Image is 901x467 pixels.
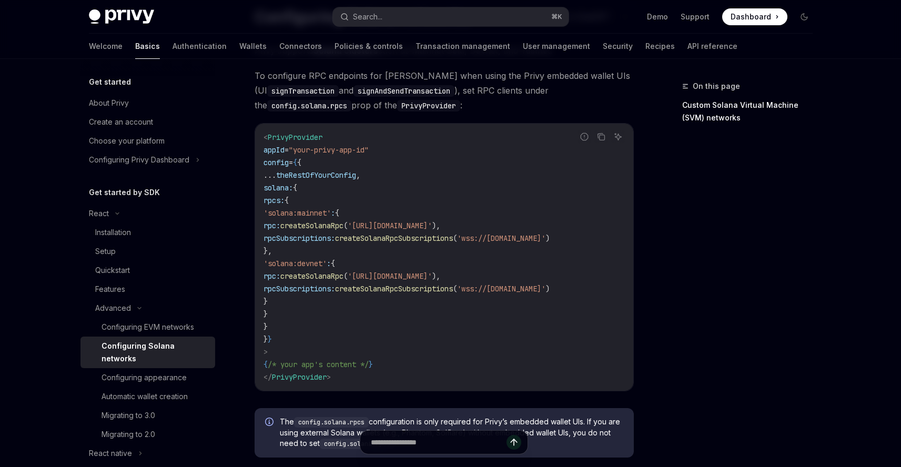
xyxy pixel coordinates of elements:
[682,97,821,126] a: Custom Solana Virtual Machine (SVM) networks
[95,283,125,296] div: Features
[293,158,297,167] span: {
[80,368,215,387] a: Configuring appearance
[80,337,215,368] a: Configuring Solana networks
[264,196,285,205] span: rpcs:
[264,183,293,192] span: solana:
[285,145,289,155] span: =
[95,302,131,314] div: Advanced
[264,221,280,230] span: rpc:
[356,170,360,180] span: ,
[272,372,327,382] span: PrivyProvider
[89,34,123,59] a: Welcome
[453,284,457,293] span: (
[289,145,369,155] span: "your-privy-app-id"
[80,94,215,113] a: About Privy
[545,284,550,293] span: )
[369,360,373,369] span: }
[268,334,272,344] span: }
[611,130,625,144] button: Ask AI
[239,34,267,59] a: Wallets
[80,425,215,444] a: Migrating to 2.0
[102,321,194,333] div: Configuring EVM networks
[335,233,453,243] span: createSolanaRpcSubscriptions
[264,133,268,142] span: <
[95,264,130,277] div: Quickstart
[264,372,272,382] span: </
[335,34,403,59] a: Policies & controls
[80,387,215,406] a: Automatic wallet creation
[264,145,285,155] span: appId
[173,34,227,59] a: Authentication
[80,242,215,261] a: Setup
[80,318,215,337] a: Configuring EVM networks
[796,8,813,25] button: Toggle dark mode
[297,158,301,167] span: {
[331,259,335,268] span: {
[681,12,710,22] a: Support
[89,76,131,88] h5: Get started
[102,371,187,384] div: Configuring appearance
[102,428,155,441] div: Migrating to 2.0
[267,85,339,97] code: signTransaction
[285,196,289,205] span: {
[353,11,382,23] div: Search...
[327,259,331,268] span: :
[279,34,322,59] a: Connectors
[264,284,335,293] span: rpcSubscriptions:
[687,34,737,59] a: API reference
[280,221,343,230] span: createSolanaRpc
[102,390,188,403] div: Automatic wallet creation
[280,271,343,281] span: createSolanaRpc
[335,284,453,293] span: createSolanaRpcSubscriptions
[264,158,289,167] span: config
[264,322,268,331] span: }
[333,7,569,26] button: Search...⌘K
[335,208,339,218] span: {
[265,418,276,428] svg: Info
[89,9,154,24] img: dark logo
[722,8,787,25] a: Dashboard
[102,409,155,422] div: Migrating to 3.0
[268,360,369,369] span: /* your app's content */
[507,435,521,450] button: Send message
[645,34,675,59] a: Recipes
[289,158,293,167] span: =
[89,135,165,147] div: Choose your platform
[331,208,335,218] span: :
[89,186,160,199] h5: Get started by SDK
[348,271,432,281] span: '[URL][DOMAIN_NAME]'
[343,271,348,281] span: (
[294,417,369,428] code: config.solana.rpcs
[594,130,608,144] button: Copy the contents from the code block
[80,280,215,299] a: Features
[89,116,153,128] div: Create an account
[327,372,331,382] span: >
[453,233,457,243] span: (
[268,133,322,142] span: PrivyProvider
[693,80,740,93] span: On this page
[578,130,591,144] button: Report incorrect code
[80,131,215,150] a: Choose your platform
[603,34,633,59] a: Security
[267,100,351,111] code: config.solana.rpcs
[647,12,668,22] a: Demo
[264,233,335,243] span: rpcSubscriptions:
[80,223,215,242] a: Installation
[95,226,131,239] div: Installation
[348,221,432,230] span: '[URL][DOMAIN_NAME]'
[89,207,109,220] div: React
[397,100,460,111] code: PrivyProvider
[264,208,331,218] span: 'solana:mainnet'
[264,297,268,306] span: }
[102,340,209,365] div: Configuring Solana networks
[135,34,160,59] a: Basics
[416,34,510,59] a: Transaction management
[89,447,132,460] div: React native
[264,259,327,268] span: 'solana:devnet'
[276,170,356,180] span: theRestOfYourConfig
[264,309,268,319] span: }
[95,245,116,258] div: Setup
[80,261,215,280] a: Quickstart
[551,13,562,21] span: ⌘ K
[89,97,129,109] div: About Privy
